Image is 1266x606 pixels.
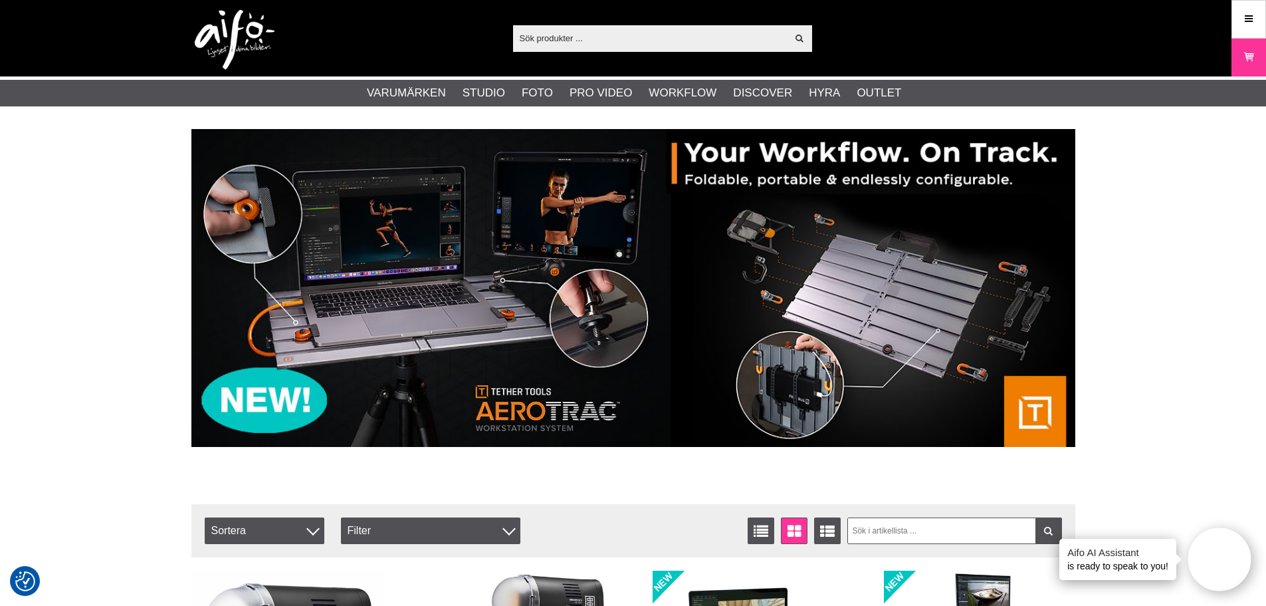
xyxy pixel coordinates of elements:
[205,518,324,544] span: Sortera
[15,569,35,593] button: Samtyckesinställningar
[748,518,774,544] a: Listvisning
[814,518,841,544] a: Utökad listvisning
[733,84,792,102] a: Discover
[1067,545,1168,559] h4: Aifo AI Assistant
[341,518,520,544] div: Filter
[570,84,632,102] a: Pro Video
[463,84,505,102] a: Studio
[781,518,807,544] a: Fönstervisning
[847,518,1062,544] input: Sök i artikellista ...
[1059,539,1176,580] div: is ready to speak to you!
[191,129,1075,447] img: Annons:007 banner-header-aerotrac-1390x500.jpg
[15,571,35,591] img: Revisit consent button
[857,84,901,102] a: Outlet
[513,28,788,48] input: Sök produkter ...
[195,10,274,70] img: logo.png
[809,84,840,102] a: Hyra
[649,84,716,102] a: Workflow
[1035,518,1062,544] a: Filtrera
[522,84,553,102] a: Foto
[367,84,446,102] a: Varumärken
